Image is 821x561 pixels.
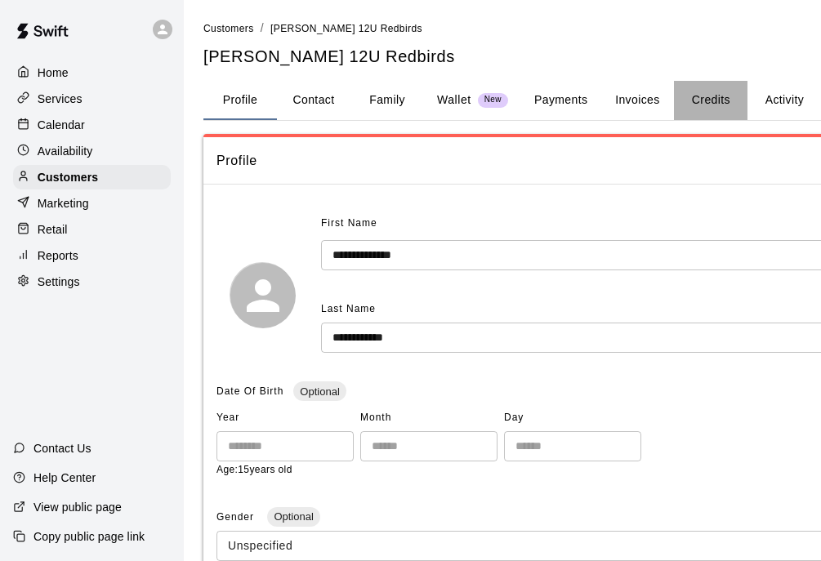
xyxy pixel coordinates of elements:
[38,143,93,159] p: Availability
[13,269,171,294] a: Settings
[261,20,264,37] li: /
[747,81,821,120] button: Activity
[216,385,283,397] span: Date Of Birth
[277,81,350,120] button: Contact
[13,113,171,137] a: Calendar
[33,470,96,486] p: Help Center
[13,87,171,111] a: Services
[13,191,171,216] a: Marketing
[293,385,346,398] span: Optional
[33,499,122,515] p: View public page
[521,81,600,120] button: Payments
[38,65,69,81] p: Home
[203,21,254,34] a: Customers
[13,165,171,189] a: Customers
[321,303,376,314] span: Last Name
[203,81,277,120] button: Profile
[13,243,171,268] a: Reports
[203,23,254,34] span: Customers
[38,169,98,185] p: Customers
[674,81,747,120] button: Credits
[216,464,292,475] span: Age: 15 years old
[33,440,91,456] p: Contact Us
[13,217,171,242] a: Retail
[270,23,422,34] span: [PERSON_NAME] 12U Redbirds
[38,117,85,133] p: Calendar
[38,247,78,264] p: Reports
[38,274,80,290] p: Settings
[38,221,68,238] p: Retail
[33,528,145,545] p: Copy public page link
[267,510,319,523] span: Optional
[38,91,83,107] p: Services
[504,405,641,431] span: Day
[360,405,498,431] span: Month
[216,405,354,431] span: Year
[13,60,171,85] a: Home
[600,81,674,120] button: Invoices
[350,81,424,120] button: Family
[478,95,508,105] span: New
[13,139,171,163] a: Availability
[216,511,257,523] span: Gender
[321,211,377,237] span: First Name
[38,195,89,211] p: Marketing
[437,91,471,109] p: Wallet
